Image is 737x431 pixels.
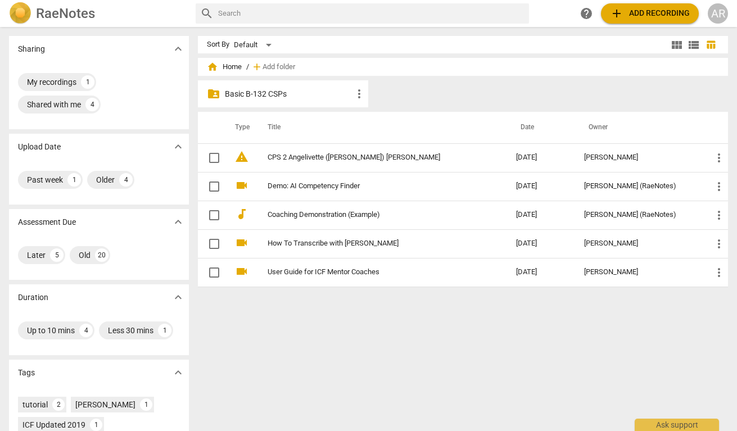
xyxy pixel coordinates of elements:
[207,87,220,101] span: folder_shared
[108,325,153,336] div: Less 30 mins
[85,98,99,111] div: 4
[235,236,248,249] span: videocam
[171,42,185,56] span: expand_more
[171,140,185,153] span: expand_more
[67,173,81,187] div: 1
[668,37,685,53] button: Tile view
[708,3,728,24] button: AR
[580,7,593,20] span: help
[507,143,575,172] td: [DATE]
[712,180,726,193] span: more_vert
[52,398,65,411] div: 2
[27,76,76,88] div: My recordings
[610,7,690,20] span: Add recording
[352,87,366,101] span: more_vert
[171,291,185,304] span: expand_more
[246,63,249,71] span: /
[706,39,716,50] span: table_chart
[27,249,46,261] div: Later
[268,268,476,276] a: User Guide for ICF Mentor Coaches
[712,151,726,165] span: more_vert
[268,211,476,219] a: Coaching Demonstration (Example)
[235,265,248,278] span: videocam
[507,229,575,258] td: [DATE]
[610,7,623,20] span: add
[507,112,575,143] th: Date
[601,3,699,24] button: Upload
[140,398,152,411] div: 1
[263,63,295,71] span: Add folder
[9,2,31,25] img: Logo
[27,99,81,110] div: Shared with me
[170,364,187,381] button: Show more
[18,292,48,303] p: Duration
[158,324,171,337] div: 1
[207,40,229,49] div: Sort By
[712,266,726,279] span: more_vert
[96,174,115,185] div: Older
[170,289,187,306] button: Show more
[507,172,575,201] td: [DATE]
[9,2,187,25] a: LogoRaeNotes
[207,61,218,72] span: home
[576,3,596,24] a: Help
[18,216,76,228] p: Assessment Due
[575,112,703,143] th: Owner
[27,325,75,336] div: Up to 10 mins
[268,153,476,162] a: CPS 2 Angelivette ([PERSON_NAME]) [PERSON_NAME]
[27,174,63,185] div: Past week
[79,324,93,337] div: 4
[218,4,525,22] input: Search
[170,40,187,57] button: Show more
[251,61,263,72] span: add
[685,37,702,53] button: List view
[584,239,694,248] div: [PERSON_NAME]
[670,38,684,52] span: view_module
[95,248,108,262] div: 20
[171,215,185,229] span: expand_more
[234,36,275,54] div: Default
[584,268,694,276] div: [PERSON_NAME]
[200,7,214,20] span: search
[22,399,48,410] div: tutorial
[687,38,700,52] span: view_list
[119,173,133,187] div: 4
[225,88,353,100] p: Basic B-132 CSPs
[226,112,254,143] th: Type
[584,153,694,162] div: [PERSON_NAME]
[50,248,64,262] div: 5
[584,211,694,219] div: [PERSON_NAME] (RaeNotes)
[207,61,242,72] span: Home
[18,141,61,153] p: Upload Date
[268,239,476,248] a: How To Transcribe with [PERSON_NAME]
[268,182,476,190] a: Demo: AI Competency Finder
[635,419,719,431] div: Ask support
[75,399,135,410] div: [PERSON_NAME]
[18,43,45,55] p: Sharing
[170,214,187,230] button: Show more
[507,258,575,287] td: [DATE]
[36,6,95,21] h2: RaeNotes
[22,419,85,430] div: ICF Updated 2019
[171,366,185,379] span: expand_more
[235,150,248,164] span: warning
[18,367,35,379] p: Tags
[254,112,507,143] th: Title
[81,75,94,89] div: 1
[702,37,719,53] button: Table view
[584,182,694,190] div: [PERSON_NAME] (RaeNotes)
[170,138,187,155] button: Show more
[507,201,575,229] td: [DATE]
[712,237,726,251] span: more_vert
[90,419,102,431] div: 1
[235,207,248,221] span: audiotrack
[79,249,91,261] div: Old
[235,179,248,192] span: videocam
[712,208,726,222] span: more_vert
